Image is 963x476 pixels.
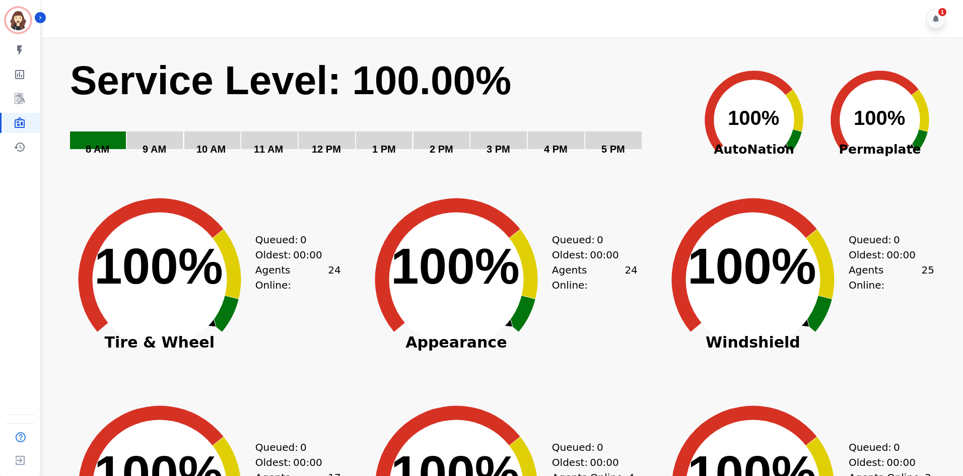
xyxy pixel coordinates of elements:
[849,455,924,470] div: Oldest:
[849,440,924,455] div: Queued:
[86,144,109,155] text: 8 AM
[312,144,341,155] text: 12 PM
[544,144,568,155] text: 4 PM
[552,440,628,455] div: Queued:
[70,58,511,103] text: Service Level: 100.00%
[597,232,603,247] span: 0
[255,440,331,455] div: Queued:
[255,455,331,470] div: Oldest:
[196,144,226,155] text: 10 AM
[372,144,396,155] text: 1 PM
[886,247,916,262] span: 00:00
[255,262,341,293] div: Agents Online:
[487,144,510,155] text: 3 PM
[300,440,307,455] span: 0
[817,140,943,159] span: Permaplate
[328,262,340,293] span: 24
[552,455,628,470] div: Oldest:
[849,262,934,293] div: Agents Online:
[597,440,603,455] span: 0
[430,144,453,155] text: 2 PM
[590,247,619,262] span: 00:00
[300,232,307,247] span: 0
[893,232,900,247] span: 0
[921,262,934,293] span: 25
[255,232,331,247] div: Queued:
[94,238,223,294] text: 100%
[938,8,946,16] div: 1
[886,455,916,470] span: 00:00
[849,232,924,247] div: Queued:
[59,337,260,348] span: Tire & Wheel
[849,247,924,262] div: Oldest:
[356,337,557,348] span: Appearance
[391,238,520,294] text: 100%
[254,144,283,155] text: 11 AM
[601,144,625,155] text: 5 PM
[293,455,322,470] span: 00:00
[590,455,619,470] span: 00:00
[552,262,638,293] div: Agents Online:
[625,262,637,293] span: 24
[552,232,628,247] div: Queued:
[255,247,331,262] div: Oldest:
[687,238,816,294] text: 100%
[143,144,166,155] text: 9 AM
[6,8,30,32] img: Bordered avatar
[552,247,628,262] div: Oldest:
[854,107,905,129] text: 100%
[293,247,322,262] span: 00:00
[652,337,854,348] span: Windshield
[893,440,900,455] span: 0
[728,107,779,129] text: 100%
[691,140,817,159] span: AutoNation
[69,56,689,169] svg: Service Level: 0%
